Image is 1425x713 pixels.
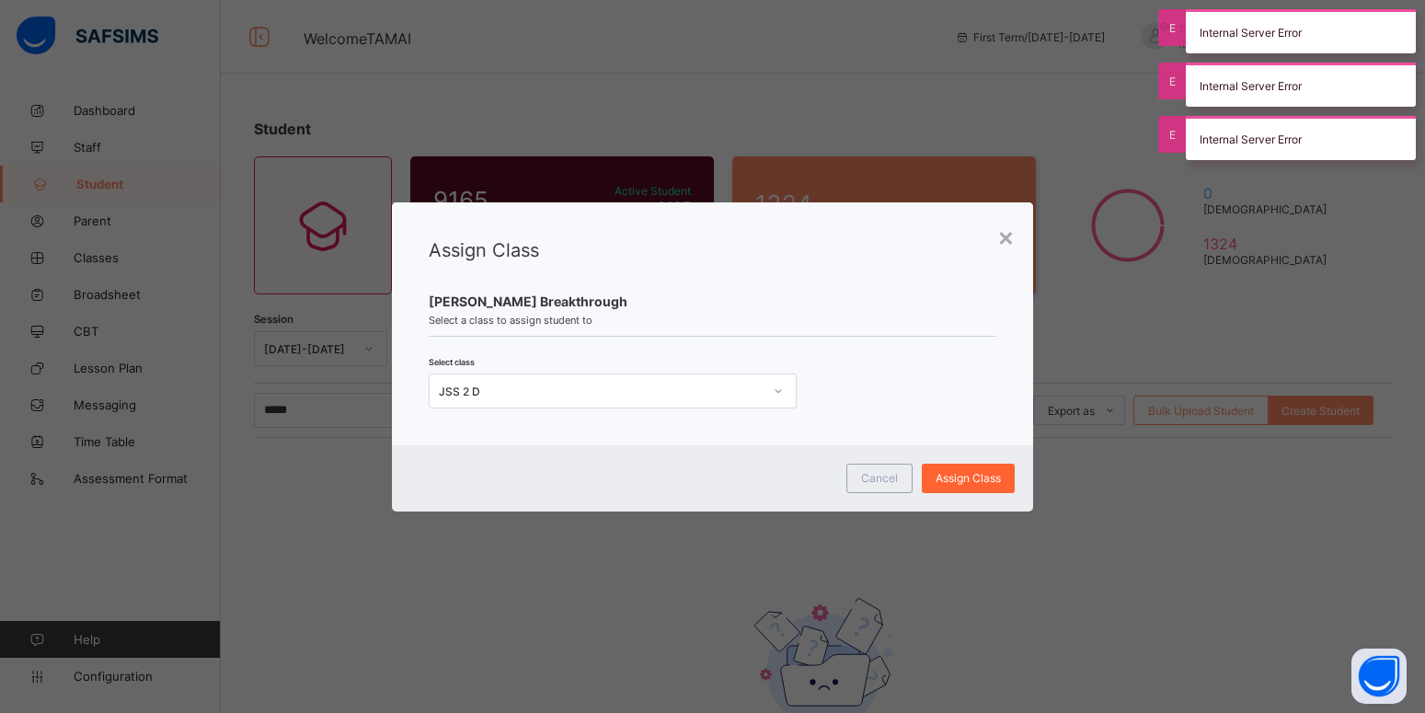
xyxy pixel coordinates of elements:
span: Cancel [861,471,898,485]
div: Internal Server Error [1186,116,1416,160]
span: Select a class to assign student to [429,314,996,327]
div: Internal Server Error [1186,9,1416,53]
div: × [997,221,1015,252]
div: JSS 2 D [439,384,763,397]
span: [PERSON_NAME] Breakthrough [429,293,996,309]
span: Select class [429,357,475,367]
span: Assign Class [936,471,1001,485]
div: Internal Server Error [1186,63,1416,107]
span: Assign Class [429,239,539,261]
button: Open asap [1351,649,1407,704]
